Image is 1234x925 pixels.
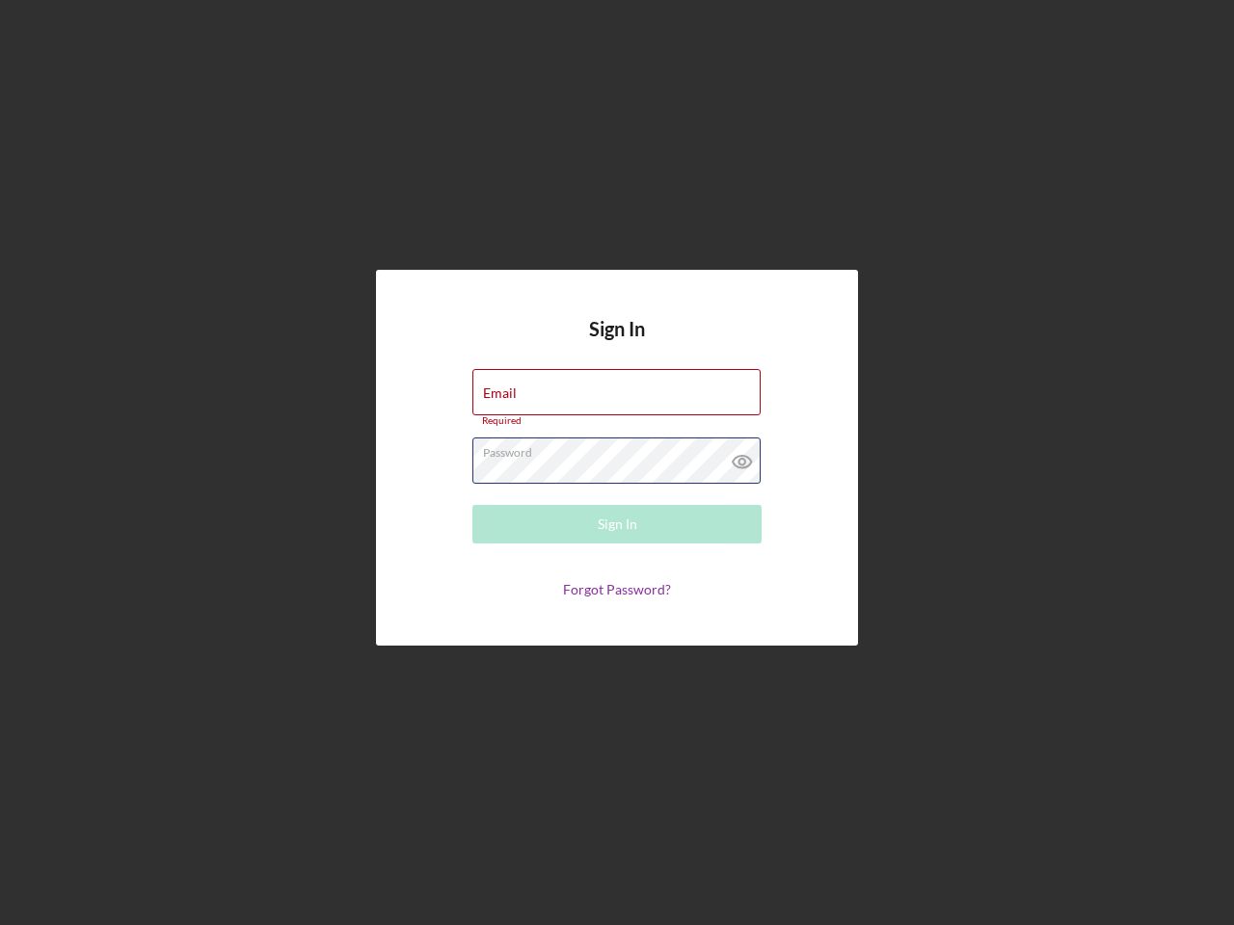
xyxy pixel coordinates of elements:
div: Required [472,415,762,427]
button: Sign In [472,505,762,543]
h4: Sign In [589,318,645,369]
div: Sign In [598,505,637,543]
label: Password [483,438,761,460]
a: Forgot Password? [563,581,671,597]
label: Email [483,385,517,401]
